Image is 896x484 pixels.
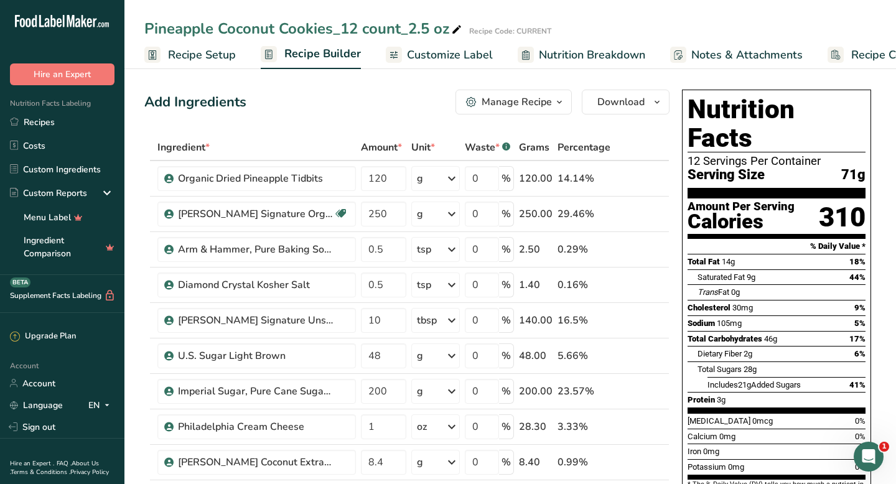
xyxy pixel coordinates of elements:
[519,277,553,292] div: 1.40
[178,277,334,292] div: Diamond Crystal Kosher Salt
[698,349,742,358] span: Dietary Fiber
[519,207,553,221] div: 250.00
[764,334,777,343] span: 46g
[688,303,730,312] span: Cholesterol
[703,447,719,456] span: 0mg
[178,455,334,470] div: [PERSON_NAME] Coconut Extract, 11 fl. oz. Bottle
[849,334,866,343] span: 17%
[519,384,553,399] div: 200.00
[10,187,87,200] div: Custom Reports
[518,41,645,69] a: Nutrition Breakdown
[819,201,866,234] div: 310
[744,365,757,374] span: 28g
[719,432,735,441] span: 0mg
[698,272,745,282] span: Saturated Fat
[849,380,866,389] span: 41%
[417,455,423,470] div: g
[738,380,751,389] span: 21g
[849,272,866,282] span: 44%
[10,330,76,343] div: Upgrade Plan
[854,442,884,472] iframe: Intercom live chat
[157,140,210,155] span: Ingredient
[688,462,726,472] span: Potassium
[178,419,334,434] div: Philadelphia Cream Cheese
[519,140,549,155] span: Grams
[597,95,645,109] span: Download
[698,287,729,297] span: Fat
[417,207,423,221] div: g
[688,416,750,426] span: [MEDICAL_DATA]
[178,384,334,399] div: Imperial Sugar, Pure Cane Sugar, Granulated
[855,416,866,426] span: 0%
[558,140,610,155] span: Percentage
[558,171,610,186] div: 14.14%
[558,242,610,257] div: 0.29%
[455,90,572,114] button: Manage Recipe
[731,287,740,297] span: 0g
[849,257,866,266] span: 18%
[747,272,755,282] span: 9g
[752,416,773,426] span: 0mcg
[178,313,334,328] div: [PERSON_NAME] Signature Unsalted Sweet Cream Butter
[688,257,720,266] span: Total Fat
[417,313,437,328] div: tbsp
[539,47,645,63] span: Nutrition Breakdown
[558,348,610,363] div: 5.66%
[70,468,109,477] a: Privacy Policy
[717,395,726,404] span: 3g
[519,419,553,434] div: 28.30
[144,41,236,69] a: Recipe Setup
[519,455,553,470] div: 8.40
[558,313,610,328] div: 16.5%
[558,277,610,292] div: 0.16%
[178,242,334,257] div: Arm & Hammer, Pure Baking Soda
[670,41,803,69] a: Notes & Attachments
[717,319,742,328] span: 105mg
[144,92,246,113] div: Add Ingredients
[482,95,552,109] div: Manage Recipe
[519,171,553,186] div: 120.00
[558,455,610,470] div: 0.99%
[688,155,866,167] div: 12 Servings Per Container
[519,242,553,257] div: 2.50
[519,313,553,328] div: 140.00
[855,432,866,441] span: 0%
[879,442,889,452] span: 1
[386,41,493,69] a: Customize Label
[688,432,717,441] span: Calcium
[417,171,423,186] div: g
[728,462,744,472] span: 0mg
[558,384,610,399] div: 23.57%
[841,167,866,183] span: 71g
[688,447,701,456] span: Iron
[261,40,361,70] a: Recipe Builder
[417,242,431,257] div: tsp
[688,201,795,213] div: Amount Per Serving
[854,319,866,328] span: 5%
[707,380,801,389] span: Includes Added Sugars
[854,303,866,312] span: 9%
[417,277,431,292] div: tsp
[688,334,762,343] span: Total Carbohydrates
[691,47,803,63] span: Notes & Attachments
[88,398,114,412] div: EN
[744,349,752,358] span: 2g
[582,90,670,114] button: Download
[178,348,334,363] div: U.S. Sugar Light Brown
[854,349,866,358] span: 6%
[411,140,435,155] span: Unit
[144,17,464,40] div: Pineapple Coconut Cookies_12 count_2.5 oz
[688,95,866,152] h1: Nutrition Facts
[519,348,553,363] div: 48.00
[57,459,72,468] a: FAQ .
[417,384,423,399] div: g
[284,45,361,62] span: Recipe Builder
[178,207,334,221] div: [PERSON_NAME] Signature Organic Unbleached All Purpose Flour
[168,47,236,63] span: Recipe Setup
[465,140,510,155] div: Waste
[407,47,493,63] span: Customize Label
[10,459,54,468] a: Hire an Expert .
[361,140,402,155] span: Amount
[10,63,114,85] button: Hire an Expert
[10,394,63,416] a: Language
